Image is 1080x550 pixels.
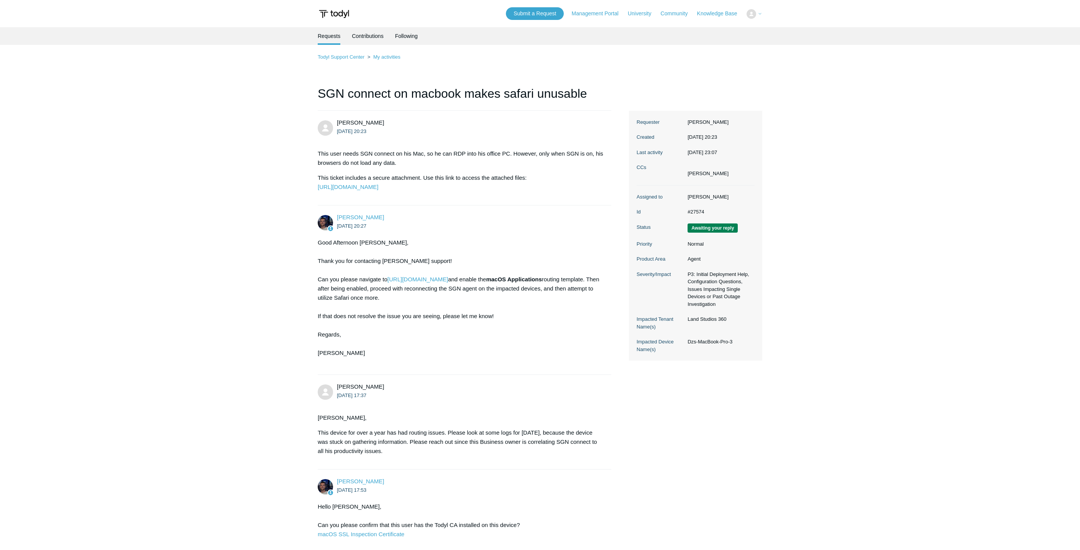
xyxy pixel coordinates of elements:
[661,10,696,18] a: Community
[684,118,755,126] dd: [PERSON_NAME]
[337,478,384,484] span: Connor Davis
[637,240,684,248] dt: Priority
[337,214,384,220] span: Connor Davis
[628,10,659,18] a: University
[366,54,400,60] li: My activities
[318,413,604,422] p: [PERSON_NAME],
[637,338,684,353] dt: Impacted Device Name(s)
[637,315,684,330] dt: Impacted Tenant Name(s)
[506,7,564,20] a: Submit a Request
[572,10,626,18] a: Management Portal
[684,271,755,308] dd: P3: Initial Deployment Help, Configuration Questions, Issues Impacting Single Devices or Past Out...
[318,149,604,167] p: This user needs SGN connect on his Mac, so he can RDP into his office PC. However, only when SGN ...
[637,118,684,126] dt: Requester
[337,478,384,484] a: [PERSON_NAME]
[318,428,604,456] p: This device for over a year has had routing issues. Please look at some logs for [DATE], because ...
[637,255,684,263] dt: Product Area
[637,193,684,201] dt: Assigned to
[688,170,729,177] li: Ali Zahir
[688,149,717,155] time: 2025-08-25T23:07:41+00:00
[337,392,366,398] time: 2025-08-21T17:37:33Z
[684,193,755,201] dd: [PERSON_NAME]
[688,223,738,233] span: We are waiting for you to respond
[318,84,611,111] h1: SGN connect on macbook makes safari unusable
[337,487,366,493] time: 2025-08-21T17:53:52Z
[337,128,366,134] time: 2025-08-20T20:23:18Z
[637,133,684,141] dt: Created
[337,383,384,390] span: Victor Villanueva
[637,271,684,278] dt: Severity/Impact
[337,119,384,126] span: Victor Villanueva
[684,315,755,323] dd: Land Studios 360
[318,27,340,45] li: Requests
[684,240,755,248] dd: Normal
[318,54,364,60] a: Todyl Support Center
[697,10,745,18] a: Knowledge Base
[352,27,384,45] a: Contributions
[637,164,684,171] dt: CCs
[684,255,755,263] dd: Agent
[318,54,366,60] li: Todyl Support Center
[337,223,366,229] time: 2025-08-20T20:27:42Z
[337,214,384,220] a: [PERSON_NAME]
[637,223,684,231] dt: Status
[637,149,684,156] dt: Last activity
[318,531,404,537] a: macOS SSL Inspection Certificate
[684,208,755,216] dd: #27574
[688,134,717,140] time: 2025-08-20T20:23:18+00:00
[387,276,448,282] a: [URL][DOMAIN_NAME]
[318,184,378,190] a: [URL][DOMAIN_NAME]
[318,173,604,192] p: This ticket includes a secure attachment. Use this link to access the attached files:
[684,338,755,346] dd: Dzs-MacBook-Pro-3
[318,238,604,367] div: Good Afternoon [PERSON_NAME], Thank you for contacting [PERSON_NAME] support! Can you please navi...
[373,54,400,60] a: My activities
[637,208,684,216] dt: Id
[395,27,418,45] a: Following
[486,276,542,282] strong: macOS Applications
[318,7,350,21] img: Todyl Support Center Help Center home page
